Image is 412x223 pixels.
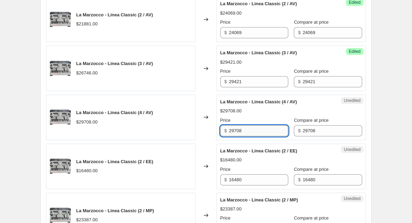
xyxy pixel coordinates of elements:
[76,119,98,125] span: $29708.00
[344,196,360,201] span: Unedited
[298,177,300,182] span: $
[76,12,153,17] span: La Marzocco - Linea Classic (2 / AV)
[349,49,360,54] span: Edited
[220,108,242,113] span: $29708.00
[294,19,329,25] span: Compare at price
[298,128,300,133] span: $
[294,118,329,123] span: Compare at price
[50,9,71,30] img: la-marzocco-linea-classic-av-844139_80x.jpg
[220,19,231,25] span: Price
[220,118,231,123] span: Price
[298,79,300,84] span: $
[220,99,297,104] span: La Marzocco - Linea Classic (4 / AV)
[294,215,329,221] span: Compare at price
[220,157,242,162] span: $16480.00
[224,79,227,84] span: $
[50,156,71,177] img: la-marzocco-linea-classic-av-844139_80x.jpg
[76,110,153,115] span: La Marzocco - Linea Classic (4 / AV)
[76,208,154,213] span: La Marzocco - Linea Classic (2 / MP)
[220,69,231,74] span: Price
[76,61,153,66] span: La Marzocco - Linea Classic (3 / AV)
[220,59,242,65] span: $29421.00
[294,167,329,172] span: Compare at price
[220,206,242,212] span: $23387.00
[76,159,153,164] span: La Marzocco - Linea Classic (2 / EE)
[298,30,300,35] span: $
[344,147,360,152] span: Unedited
[224,177,227,182] span: $
[220,197,298,202] span: La Marzocco - Linea Classic (2 / MP)
[76,70,98,75] span: $26746.00
[220,1,297,6] span: La Marzocco - Linea Classic (2 / AV)
[220,167,231,172] span: Price
[224,128,227,133] span: $
[220,148,297,153] span: La Marzocco - Linea Classic (2 / EE)
[76,21,98,26] span: $21881.00
[76,217,98,222] span: $23387.00
[294,69,329,74] span: Compare at price
[224,30,227,35] span: $
[76,168,98,173] span: $16480.00
[50,107,71,128] img: la-marzocco-linea-classic-av-844139_80x.jpg
[50,58,71,79] img: la-marzocco-linea-classic-av-844139_80x.jpg
[344,98,360,103] span: Unedited
[220,50,297,55] span: La Marzocco - Linea Classic (3 / AV)
[220,215,231,221] span: Price
[220,10,242,16] span: $24069.00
